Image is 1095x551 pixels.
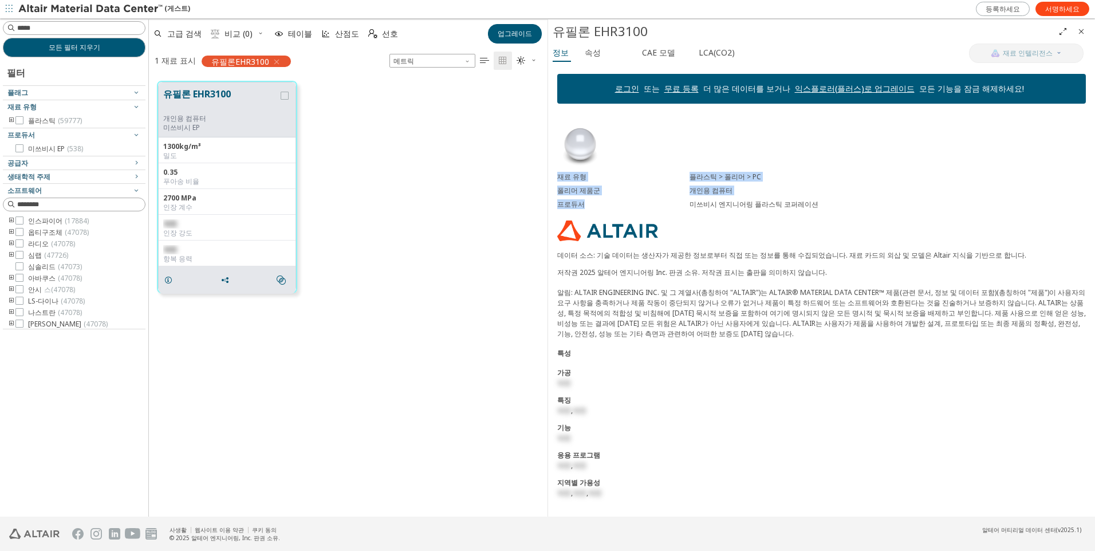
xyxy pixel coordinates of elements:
[557,433,571,443] span: 제한
[163,245,177,254] span: 제한
[7,172,50,182] span: Ecological Topics
[480,56,489,65] i: 
[557,406,571,415] span: 제한
[215,269,239,292] button: Share
[271,269,296,292] button: Similar search
[170,534,280,542] div: © 2025 알테어 엔지니어링, Inc. 판권 소유.
[557,488,1086,498] div: , ,
[557,250,1086,261] p: 데이터 소스: 기술 데이터는 생산자가 제공한 정보로부터 직접 또는 정보를 통해 수집되었습니다. 재료 카드의 외삽 및 모델은 Altair 지식을 기반으로 합니다.
[163,123,278,132] p: 미쓰비시 EP
[557,186,690,195] div: 폴리머 제품군
[690,186,1086,195] div: 개인용 컴퓨터
[44,285,75,294] span: 스(47078)
[163,151,291,160] div: 밀도
[58,308,82,317] span: (47078)
[51,239,75,249] span: (47078)
[475,52,494,70] button: Table View
[28,116,82,125] span: 플라스틱
[65,227,89,237] span: (47078)
[211,56,269,66] span: 유필론EHR3100
[1054,22,1072,41] button: 전체 화면
[557,478,1086,488] div: 지역별 가용성
[557,200,690,209] div: 프로듀서
[3,100,145,114] button: 재료 유형
[163,194,291,203] div: 2700 MPa
[155,55,196,66] div: 1 재료 표시
[615,83,639,94] a: 로그인
[9,529,60,539] img: 알테어 엔지니어링
[553,22,648,41] font: 유필론 EHR3100
[3,86,145,100] button: 플래그
[7,285,15,294] i: 투글 그룹
[588,488,602,498] span: 제한
[28,144,83,154] span: 미쓰비시 EP
[573,488,586,498] span: 제한
[494,52,512,70] button: Tile View
[557,368,1086,378] div: 가공
[498,56,507,65] i: 
[389,54,475,68] div: 단위 체계
[44,250,68,260] span: (47726)
[1003,49,1053,58] span: 재료 인텔리전스
[690,200,1086,209] div: 미쓰비시 엔지니어링 플라스틱 코퍼레이션
[557,378,571,388] span: 제한
[28,251,68,260] span: 심랩
[335,30,359,38] span: 산점도
[252,526,277,534] a: 쿠키 동의
[557,488,571,498] span: 제한
[7,239,15,249] i: 투글 그룹
[7,251,15,260] i: 투글 그룹
[3,38,145,57] button: 모든 필터 지우기
[969,44,1084,63] button: AI 부조종사재료 인텔리전스
[573,406,586,415] span: 제한
[159,269,183,292] button: Details
[61,296,85,306] span: (47078)
[149,73,547,517] div: 그리드
[195,526,244,534] a: 웹사이트 이용 약관
[795,83,915,94] a: 익스플로러(플러스)로 업그레이드
[67,144,83,154] span: (538)
[49,43,100,52] span: 모든 필터 지우기
[976,2,1030,16] a: 등록하세요
[986,5,1020,14] span: 등록하세요
[664,83,699,94] a: 무료 등록
[3,57,31,85] div: 필터
[7,228,15,237] i: 투글 그룹
[7,130,35,140] span: Producer
[7,320,15,329] i: 투글 그룹
[982,526,1081,534] div: (v2025.1)
[28,239,75,249] span: 라디오
[58,116,82,125] span: (59777)
[84,319,108,329] span: (47078)
[368,29,377,38] i: 
[28,308,82,317] span: 나스트란
[224,30,253,38] span: 비교 (0)
[3,170,145,184] button: 생태학적 주제
[7,102,37,112] span: Material Type
[163,177,291,186] div: 푸아송 비율
[557,461,571,470] span: 제한
[382,30,398,38] span: 선호
[163,87,278,114] button: 유필론 EHR3100
[557,348,1086,359] div: 특성
[163,142,291,151] div: 1300kg/m³
[498,29,532,38] span: 업그레이드
[28,217,89,226] span: 인스파이어
[557,461,1086,471] div: ,
[163,219,177,229] span: 제한
[991,49,1000,58] img: AI 부조종사
[7,158,28,168] span: Provider
[7,217,15,226] i: 투글 그룹
[573,461,586,470] span: 제한
[7,308,15,317] i: 투글 그룹
[164,3,190,15] font: (게스트)
[167,30,202,38] span: 고급 검색
[65,216,89,226] span: (17884)
[28,274,82,283] span: 아바쿠스
[557,406,1086,416] div: ,
[557,395,1086,406] div: 특징
[28,320,108,329] span: [PERSON_NAME]
[3,184,145,198] button: 소프트웨어
[163,229,291,238] div: 인장 강도
[7,297,15,306] i: 투글 그룹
